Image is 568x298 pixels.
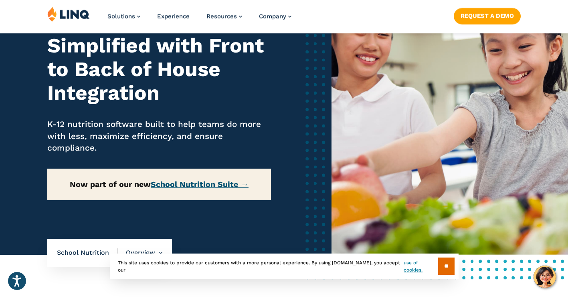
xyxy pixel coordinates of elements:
span: Solutions [107,13,135,20]
a: Solutions [107,13,140,20]
button: Hello, have a question? Let’s chat. [534,266,556,288]
nav: Primary Navigation [107,6,291,33]
span: Company [259,13,286,20]
span: School Nutrition [57,248,118,257]
a: Company [259,13,291,20]
a: use of cookies. [404,259,438,274]
li: Overview [118,239,162,267]
a: School Nutrition Suite → [151,180,249,189]
nav: Button Navigation [454,6,521,24]
strong: Now part of our new [70,180,249,189]
span: Resources [206,13,237,20]
a: Experience [157,13,190,20]
img: LINQ | K‑12 Software [47,6,90,22]
a: Resources [206,13,242,20]
a: Request a Demo [454,8,521,24]
div: This site uses cookies to provide our customers with a more personal experience. By using [DOMAIN... [110,254,459,279]
p: K-12 nutrition software built to help teams do more with less, maximize efficiency, and ensure co... [47,119,271,154]
h2: School Nutrition Simplified with Front to Back of House Integration [47,10,271,104]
